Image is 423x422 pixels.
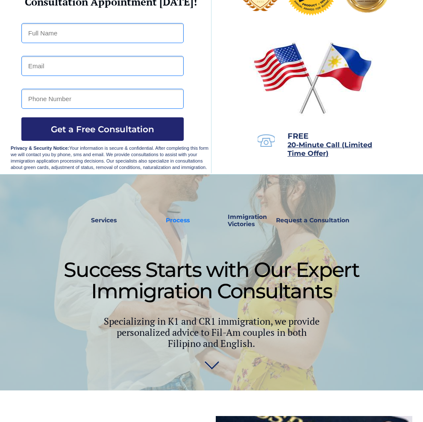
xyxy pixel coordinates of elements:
strong: Request a Consultation [276,216,350,224]
a: Immigration Victories [224,211,253,230]
span: 20-Minute Call (Limited Time Offer) [288,141,372,157]
a: 20-Minute Call (Limited Time Offer) [288,142,372,157]
strong: Privacy & Security Notice: [11,146,69,151]
input: Phone Number [21,89,184,109]
strong: Services [91,216,117,224]
button: Get a Free Consultation [21,117,184,141]
input: Full Name [21,23,184,43]
strong: Process [166,216,190,224]
strong: Immigration Victories [228,213,267,228]
span: Success Starts with Our Expert Immigration Consultants [64,257,359,303]
span: FREE [288,131,308,141]
span: Your information is secure & confidential. After completing this form we will contact you by phon... [11,146,209,170]
a: Request a Consultation [272,211,353,230]
a: Process [162,211,194,230]
span: Specializing in K1 and CR1 immigration, we provide personalized advice to Fil-Am couples in both ... [104,315,320,349]
a: Services [85,211,122,230]
span: Get a Free Consultation [21,124,184,134]
input: Email [21,56,184,76]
